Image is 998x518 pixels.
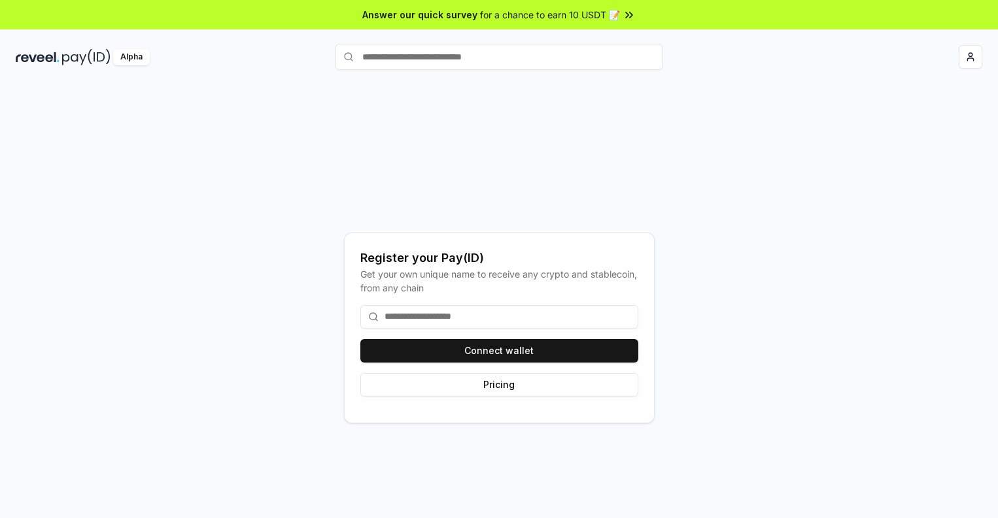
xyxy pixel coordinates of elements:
img: reveel_dark [16,49,60,65]
div: Register your Pay(ID) [360,249,638,267]
span: Answer our quick survey [362,8,477,22]
div: Alpha [113,49,150,65]
span: for a chance to earn 10 USDT 📝 [480,8,620,22]
div: Get your own unique name to receive any crypto and stablecoin, from any chain [360,267,638,295]
button: Pricing [360,373,638,397]
img: pay_id [62,49,111,65]
button: Connect wallet [360,339,638,363]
